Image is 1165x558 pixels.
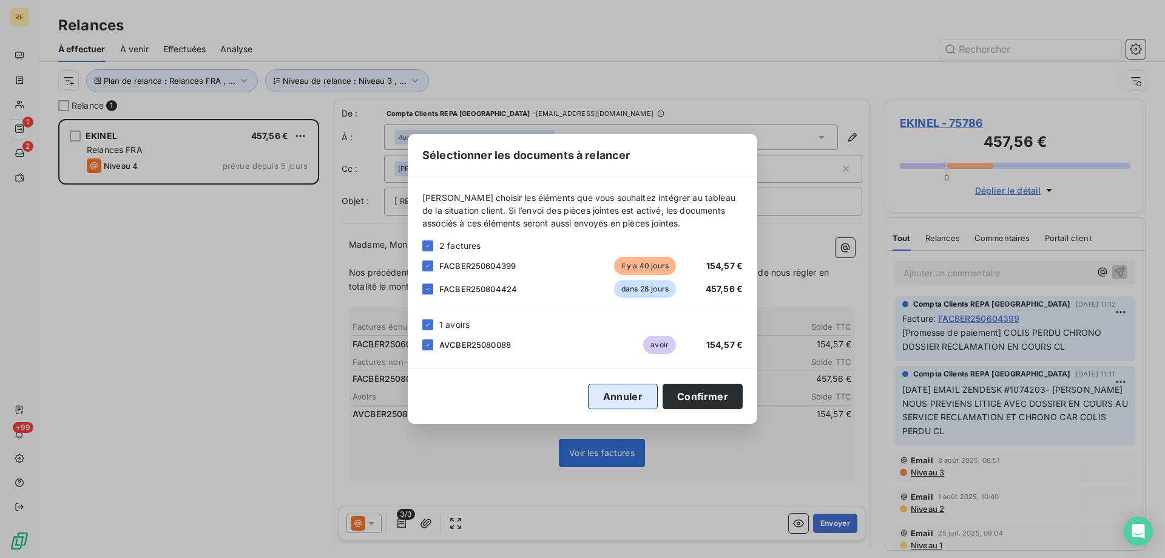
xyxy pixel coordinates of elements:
span: avoir [643,336,676,354]
span: FACBER250804424 [439,284,517,294]
button: Annuler [588,384,658,409]
span: Sélectionner les documents à relancer [422,147,630,163]
span: dans 28 jours [614,280,676,298]
button: Confirmer [663,384,743,409]
span: il y a 40 jours [614,257,676,275]
span: AVCBER25080088 [439,340,511,350]
span: FACBER250604399 [439,261,516,271]
span: [PERSON_NAME] choisir les éléments que vous souhaitez intégrer au tableau de la situation client.... [422,191,743,230]
span: 2 factures [439,239,481,252]
div: Open Intercom Messenger [1124,517,1153,546]
span: 457,56 € [706,284,743,294]
span: 154,57 € [706,339,743,350]
span: 154,57 € [706,260,743,271]
span: 1 avoirs [439,318,470,331]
